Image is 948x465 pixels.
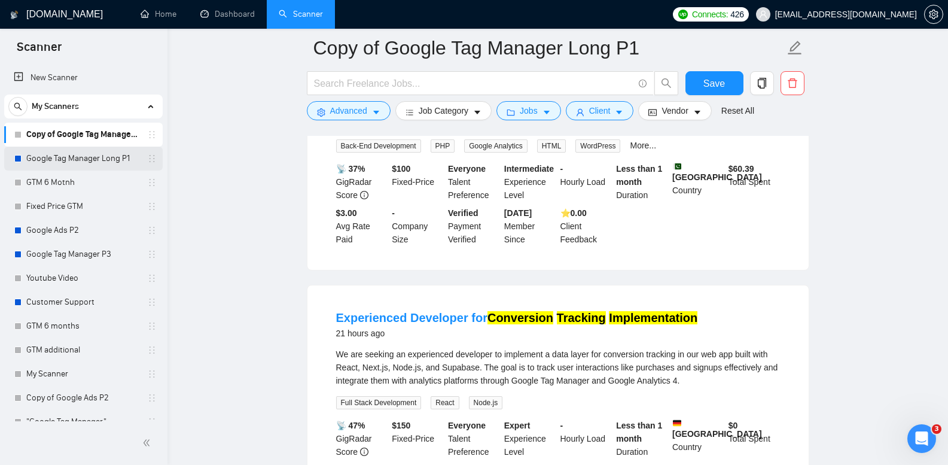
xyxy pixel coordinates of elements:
span: Jobs [520,104,538,117]
div: Talent Preference [446,162,502,202]
span: user [759,10,767,19]
b: $ 0 [728,421,738,430]
div: 21 hours ago [336,326,698,341]
b: [DATE] [504,208,532,218]
button: copy [750,71,774,95]
mark: Tracking [557,311,606,324]
div: Member Since [502,206,558,246]
span: user [576,108,584,117]
b: ⭐️ 0.00 [560,208,587,218]
span: copy [751,78,773,89]
b: Expert [504,421,531,430]
span: Connects: [692,8,728,21]
a: Copy of Google Ads P2 [26,386,140,410]
div: Payment Verified [446,206,502,246]
span: holder [147,250,157,259]
span: folder [507,108,515,117]
a: Google Tag Manager P3 [26,242,140,266]
div: Hourly Load [558,419,614,458]
input: Search Freelance Jobs... [314,76,633,91]
img: upwork-logo.png [678,10,688,19]
span: Node.js [469,396,503,409]
span: Full Stack Development [336,396,422,409]
b: Verified [448,208,478,218]
span: WordPress [575,139,620,153]
span: idcard [648,108,657,117]
a: Fixed Price GTM [26,194,140,218]
b: Intermediate [504,164,554,174]
span: Google Analytics [464,139,527,153]
span: holder [147,154,157,163]
span: caret-down [473,108,481,117]
span: info-circle [639,80,647,87]
span: Save [703,76,725,91]
b: $ 60.39 [728,164,754,174]
div: Total Spent [726,162,782,202]
span: holder [147,369,157,379]
b: $ 100 [392,164,410,174]
b: [GEOGRAPHIC_DATA] [672,419,762,439]
span: 426 [730,8,743,21]
a: Google Tag Manager Long P1 [26,147,140,171]
span: info-circle [360,448,368,456]
img: 🇵🇰 [673,162,681,171]
input: Scanner name... [313,33,785,63]
div: We are seeking an experienced developer to implement a data layer for conversion tracking in our ... [336,348,780,387]
a: Reset All [721,104,754,117]
a: searchScanner [279,9,323,19]
div: Avg Rate Paid [334,206,390,246]
span: info-circle [360,191,368,199]
a: dashboardDashboard [200,9,255,19]
a: Youtube Video [26,266,140,290]
span: double-left [142,437,154,449]
button: search [8,97,28,116]
span: holder [147,345,157,355]
span: search [9,102,27,111]
span: holder [147,321,157,331]
button: Save [685,71,743,95]
div: Duration [614,162,670,202]
span: search [655,78,678,89]
b: 📡 47% [336,421,365,430]
button: delete [781,71,804,95]
b: Less than 1 month [616,421,662,443]
button: userClientcaret-down [566,101,634,120]
div: Talent Preference [446,419,502,458]
div: GigRadar Score [334,419,390,458]
span: caret-down [372,108,380,117]
button: folderJobscaret-down [496,101,561,120]
li: New Scanner [4,66,163,90]
span: delete [781,78,804,89]
div: Experience Level [502,162,558,202]
a: Google Ads P2 [26,218,140,242]
div: Country [670,419,726,458]
div: Fixed-Price [389,162,446,202]
span: Vendor [662,104,688,117]
b: $ 150 [392,421,410,430]
span: setting [317,108,325,117]
mark: Implementation [609,311,697,324]
a: Copy of Google Tag Manager Long P1 [26,123,140,147]
div: Company Size [389,206,446,246]
span: holder [147,297,157,307]
b: Everyone [448,421,486,430]
b: - [392,208,395,218]
span: caret-down [693,108,702,117]
iframe: Intercom live chat [907,424,936,453]
span: holder [147,393,157,403]
a: My Scanner [26,362,140,386]
div: Fixed-Price [389,419,446,458]
div: Total Spent [726,419,782,458]
span: holder [147,178,157,187]
a: "Google Tag Manager" [26,410,140,434]
b: [GEOGRAPHIC_DATA] [672,162,762,182]
a: Customer Support [26,290,140,314]
b: 📡 37% [336,164,365,174]
img: logo [10,5,19,25]
a: homeHome [141,9,176,19]
span: My Scanners [32,95,79,118]
b: Everyone [448,164,486,174]
button: search [654,71,678,95]
a: GTM additional [26,338,140,362]
span: PHP [431,139,455,153]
